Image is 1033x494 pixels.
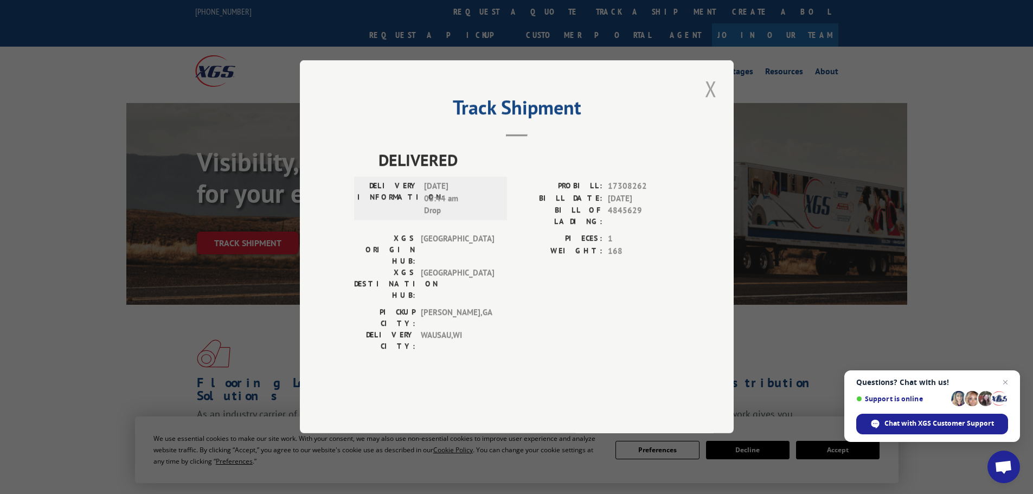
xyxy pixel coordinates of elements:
[517,245,602,258] label: WEIGHT:
[421,307,494,330] span: [PERSON_NAME] , GA
[424,181,497,217] span: [DATE] 08:44 am Drop
[856,395,947,403] span: Support is online
[354,307,415,330] label: PICKUP CITY:
[608,233,679,246] span: 1
[517,181,602,193] label: PROBILL:
[354,233,415,267] label: XGS ORIGIN HUB:
[608,193,679,205] span: [DATE]
[421,233,494,267] span: [GEOGRAPHIC_DATA]
[608,205,679,228] span: 4845629
[608,245,679,258] span: 168
[884,419,994,428] span: Chat with XGS Customer Support
[357,181,419,217] label: DELIVERY INFORMATION:
[608,181,679,193] span: 17308262
[354,100,679,120] h2: Track Shipment
[354,267,415,301] label: XGS DESTINATION HUB:
[517,193,602,205] label: BILL DATE:
[702,74,720,104] button: Close modal
[421,330,494,352] span: WAUSAU , WI
[987,451,1020,483] a: Open chat
[517,205,602,228] label: BILL OF LADING:
[378,148,679,172] span: DELIVERED
[856,414,1008,434] span: Chat with XGS Customer Support
[354,330,415,352] label: DELIVERY CITY:
[421,267,494,301] span: [GEOGRAPHIC_DATA]
[856,378,1008,387] span: Questions? Chat with us!
[517,233,602,246] label: PIECES:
